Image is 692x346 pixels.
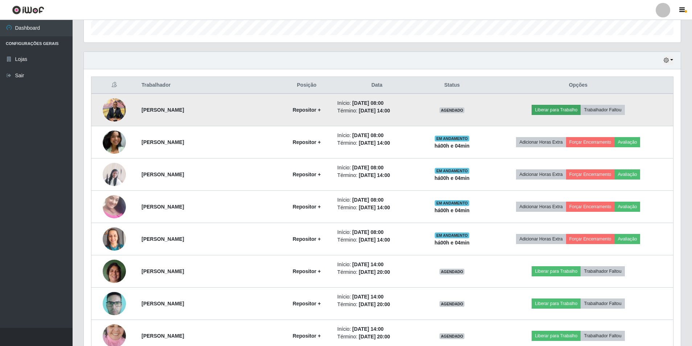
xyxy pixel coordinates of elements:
[352,261,384,267] time: [DATE] 14:00
[352,294,384,300] time: [DATE] 14:00
[337,268,417,276] li: Término:
[337,99,417,107] li: Início:
[566,234,615,244] button: Forçar Encerramento
[439,301,465,307] span: AGENDADO
[435,168,469,174] span: EM ANDAMENTO
[292,107,320,113] strong: Repositor +
[359,140,390,146] time: [DATE] 14:00
[614,169,640,180] button: Avaliação
[337,228,417,236] li: Início:
[292,204,320,210] strong: Repositor +
[532,331,581,341] button: Liberar para Trabalho
[359,237,390,243] time: [DATE] 14:00
[359,205,390,210] time: [DATE] 14:00
[142,172,184,177] strong: [PERSON_NAME]
[292,236,320,242] strong: Repositor +
[439,333,465,339] span: AGENDADO
[439,107,465,113] span: AGENDADO
[333,77,421,94] th: Data
[337,204,417,211] li: Término:
[337,107,417,115] li: Término:
[439,269,465,275] span: AGENDADO
[352,197,384,203] time: [DATE] 08:00
[142,268,184,274] strong: [PERSON_NAME]
[352,326,384,332] time: [DATE] 14:00
[292,139,320,145] strong: Repositor +
[359,334,390,339] time: [DATE] 20:00
[142,301,184,306] strong: [PERSON_NAME]
[435,136,469,141] span: EM ANDAMENTO
[435,200,469,206] span: EM ANDAMENTO
[337,236,417,244] li: Término:
[516,234,566,244] button: Adicionar Horas Extra
[352,229,384,235] time: [DATE] 08:00
[566,202,615,212] button: Forçar Encerramento
[103,163,126,186] img: 1751480704015.jpeg
[434,175,470,181] strong: há 00 h e 04 min
[483,77,673,94] th: Opções
[359,172,390,178] time: [DATE] 14:00
[581,298,625,309] button: Trabalhador Faltou
[103,289,126,318] img: 1752163217594.jpeg
[359,108,390,114] time: [DATE] 14:00
[142,107,184,113] strong: [PERSON_NAME]
[566,137,615,147] button: Forçar Encerramento
[532,266,581,276] button: Liberar para Trabalho
[352,100,384,106] time: [DATE] 08:00
[614,137,640,147] button: Avaliação
[142,236,184,242] strong: [PERSON_NAME]
[281,77,333,94] th: Posição
[352,165,384,170] time: [DATE] 08:00
[337,261,417,268] li: Início:
[337,333,417,341] li: Término:
[532,298,581,309] button: Liberar para Trabalho
[516,169,566,180] button: Adicionar Horas Extra
[292,268,320,274] strong: Repositor +
[581,266,625,276] button: Trabalhador Faltou
[337,139,417,147] li: Término:
[103,218,126,260] img: 1755715203050.jpeg
[292,301,320,306] strong: Repositor +
[103,186,126,227] img: 1753110543973.jpeg
[103,256,126,287] img: 1750940552132.jpeg
[337,164,417,172] li: Início:
[352,132,384,138] time: [DATE] 08:00
[435,232,469,238] span: EM ANDAMENTO
[434,143,470,149] strong: há 00 h e 04 min
[292,333,320,339] strong: Repositor +
[137,77,281,94] th: Trabalhador
[142,139,184,145] strong: [PERSON_NAME]
[614,202,640,212] button: Avaliação
[337,132,417,139] li: Início:
[516,202,566,212] button: Adicionar Horas Extra
[359,269,390,275] time: [DATE] 20:00
[434,240,470,246] strong: há 00 h e 04 min
[581,331,625,341] button: Trabalhador Faltou
[614,234,640,244] button: Avaliação
[337,293,417,301] li: Início:
[434,207,470,213] strong: há 00 h e 04 min
[421,77,483,94] th: Status
[337,172,417,179] li: Término:
[566,169,615,180] button: Forçar Encerramento
[337,325,417,333] li: Início:
[532,105,581,115] button: Liberar para Trabalho
[581,105,625,115] button: Trabalhador Faltou
[292,172,320,177] strong: Repositor +
[337,196,417,204] li: Início:
[103,131,126,154] img: 1748893020398.jpeg
[359,301,390,307] time: [DATE] 20:00
[337,301,417,308] li: Término:
[516,137,566,147] button: Adicionar Horas Extra
[12,5,44,15] img: CoreUI Logo
[142,204,184,210] strong: [PERSON_NAME]
[103,94,126,125] img: 1748464437090.jpeg
[142,333,184,339] strong: [PERSON_NAME]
